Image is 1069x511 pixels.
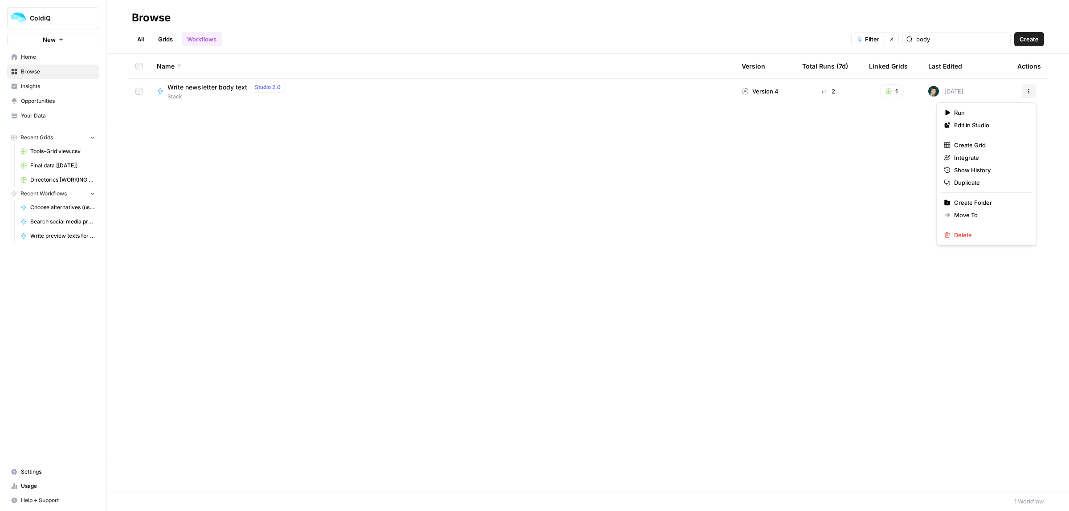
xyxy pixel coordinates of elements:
span: ColdiQ [30,14,84,23]
span: Show History [954,166,1025,174]
span: Directories [WORKING SHEET] [30,176,95,184]
div: 1 [857,36,862,43]
a: Browse [7,65,99,79]
button: 1Filter [851,32,885,46]
span: Run [954,108,1025,117]
img: ColdiQ Logo [10,10,26,26]
a: Grids [153,32,178,46]
span: Settings [21,468,95,476]
span: Integrate [954,153,1025,162]
span: Delete [954,231,1025,239]
div: Total Runs (7d) [802,54,848,78]
button: 1 [880,84,904,98]
input: Search [916,35,1007,44]
span: Recent Workflows [20,190,67,198]
span: Move To [954,211,1025,219]
a: Workflows [182,32,222,46]
a: Final data [[DATE]] [16,158,99,173]
div: Name [157,54,727,78]
span: Create [1020,35,1039,44]
span: Write preview texts for best-of newsletter [30,232,95,240]
a: Insights [7,79,99,93]
div: Linked Grids [869,54,908,78]
span: Usage [21,482,95,490]
span: Studio 2.0 [255,83,281,91]
span: Help + Support [21,496,95,504]
span: Your Data [21,112,95,120]
a: Your Data [7,109,99,123]
span: Search social media profiles (tavily) [30,218,95,226]
span: Final data [[DATE]] [30,162,95,170]
button: Help + Support [7,493,99,507]
button: Recent Workflows [7,187,99,200]
span: Opportunities [21,97,95,105]
span: Browse [21,68,95,76]
a: Choose alternatives (using LLM) [16,200,99,215]
a: Search social media profiles (tavily) [16,215,99,229]
span: Choose alternatives (using LLM) [30,203,95,211]
div: Browse [132,11,171,25]
a: Directories [WORKING SHEET] [16,173,99,187]
button: Recent Grids [7,131,99,144]
a: Tools-Grid view.csv [16,144,99,158]
span: Write newsletter body text [167,83,247,92]
span: Stack [167,93,288,101]
a: Write preview texts for best-of newsletter [16,229,99,243]
span: Home [21,53,95,61]
div: Actions [1017,54,1041,78]
div: 1 Workflow [1014,497,1044,506]
a: Settings [7,465,99,479]
a: Usage [7,479,99,493]
button: Workspace: ColdiQ [7,7,99,29]
span: New [43,35,56,44]
div: Last Edited [928,54,962,78]
span: Create Folder [954,198,1025,207]
span: Create Grid [954,141,1025,150]
div: Version 4 [742,87,779,96]
div: 2 [802,87,855,96]
button: New [7,33,99,46]
a: Opportunities [7,94,99,108]
span: Duplicate [954,178,1025,187]
span: Edit in Studio [954,121,1025,130]
button: Create [1014,32,1044,46]
span: Recent Grids [20,134,53,142]
span: Insights [21,82,95,90]
span: 1 [858,36,861,43]
div: Version [742,54,765,78]
a: Write newsletter body textStudio 2.0Stack [157,82,727,101]
div: [DATE] [928,86,963,97]
a: All [132,32,149,46]
span: Tools-Grid view.csv [30,147,95,155]
span: Filter [865,35,879,44]
a: Home [7,50,99,64]
img: 992gdyty1pe6t0j61jgrcag3mgyd [928,86,939,97]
